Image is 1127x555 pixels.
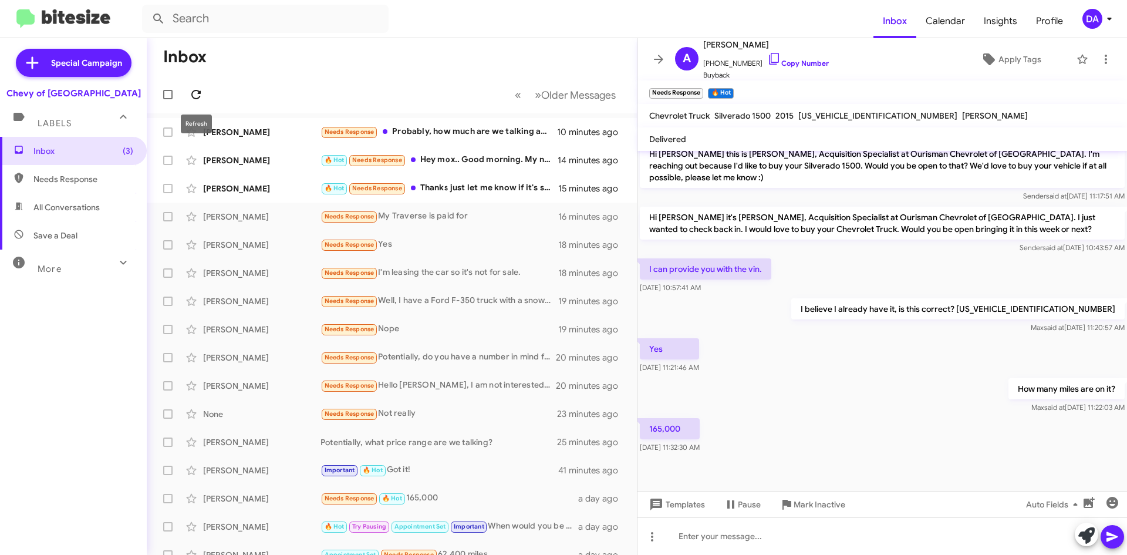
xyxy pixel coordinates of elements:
[1042,243,1063,252] span: said at
[320,266,558,280] div: I'm leasing the car so it's not for sale.
[33,230,77,241] span: Save a Deal
[142,5,389,33] input: Search
[203,154,320,166] div: [PERSON_NAME]
[382,495,402,502] span: 🔥 Hot
[1082,9,1102,29] div: DA
[557,436,627,448] div: 25 minutes ago
[1044,403,1065,412] span: said at
[16,49,131,77] a: Special Campaign
[320,492,578,505] div: 165,000
[325,523,345,530] span: 🔥 Hot
[1008,378,1125,399] p: How many miles are on it?
[203,493,320,504] div: [PERSON_NAME]
[33,145,133,157] span: Inbox
[320,322,558,336] div: Nope
[325,495,374,502] span: Needs Response
[637,494,714,515] button: Templates
[714,110,771,121] span: Silverado 1500
[325,184,345,192] span: 🔥 Hot
[916,4,974,38] a: Calendar
[1072,9,1114,29] button: DA
[203,465,320,476] div: [PERSON_NAME]
[1020,243,1125,252] span: Sender [DATE] 10:43:57 AM
[794,494,845,515] span: Mark Inactive
[649,110,710,121] span: Chevrolet Truck
[352,523,386,530] span: Try Pausing
[325,241,374,248] span: Needs Response
[640,283,701,292] span: [DATE] 10:57:41 AM
[1031,323,1125,332] span: Max [DATE] 11:20:57 AM
[203,239,320,251] div: [PERSON_NAME]
[528,83,623,107] button: Next
[394,523,446,530] span: Appointment Set
[203,352,320,364] div: [PERSON_NAME]
[325,354,374,361] span: Needs Response
[1044,323,1064,332] span: said at
[325,466,355,474] span: Important
[203,211,320,223] div: [PERSON_NAME]
[708,88,733,99] small: 🔥 Hot
[123,145,133,157] span: (3)
[640,338,699,359] p: Yes
[557,408,627,420] div: 23 minutes ago
[640,143,1125,188] p: Hi [PERSON_NAME] this is [PERSON_NAME], Acquisition Specialist at Ourisman Chevrolet of [GEOGRAPH...
[320,153,558,167] div: Hey mox.. Good morning. My name is [DEMOGRAPHIC_DATA],please
[352,156,402,164] span: Needs Response
[203,126,320,138] div: [PERSON_NAME]
[203,521,320,533] div: [PERSON_NAME]
[998,49,1041,70] span: Apply Tags
[320,379,557,392] div: Hello [PERSON_NAME], I am not interested in selling my trax but we do have a vehicle that we are ...
[738,494,761,515] span: Pause
[163,48,207,66] h1: Inbox
[320,520,578,533] div: When would you be able to bring it by for me to check it out? Would love to buy it from you
[558,211,627,223] div: 16 minutes ago
[203,267,320,279] div: [PERSON_NAME]
[1023,191,1125,200] span: Sender [DATE] 11:17:51 AM
[38,118,72,129] span: Labels
[515,88,521,102] span: «
[325,213,374,220] span: Needs Response
[558,295,627,307] div: 19 minutes ago
[325,297,374,305] span: Needs Response
[320,407,557,421] div: Not really
[791,298,1125,319] p: I believe I already have it, is this correct? [US_VEHICLE_IDENTIFICATION_NUMBER]
[578,493,627,504] div: a day ago
[649,134,686,144] span: Delivered
[770,494,855,515] button: Mark Inactive
[714,494,770,515] button: Pause
[1046,191,1067,200] span: said at
[6,88,141,99] div: Chevy of [GEOGRAPHIC_DATA]
[703,38,829,52] span: [PERSON_NAME]
[51,57,122,69] span: Special Campaign
[535,88,541,102] span: »
[775,110,794,121] span: 2015
[454,523,484,530] span: Important
[203,408,320,420] div: None
[33,201,100,213] span: All Conversations
[325,156,345,164] span: 🔥 Hot
[578,521,627,533] div: a day ago
[181,115,212,133] div: Refresh
[1017,494,1092,515] button: Auto Fields
[640,418,700,439] p: 165,000
[203,324,320,335] div: [PERSON_NAME]
[558,154,627,166] div: 14 minutes ago
[203,183,320,194] div: [PERSON_NAME]
[558,239,627,251] div: 18 minutes ago
[557,352,627,364] div: 20 minutes ago
[325,128,374,136] span: Needs Response
[320,210,558,223] div: My Traverse is paid for
[974,4,1027,38] a: Insights
[767,59,829,68] a: Copy Number
[320,125,557,139] div: Probably, how much are we talking about?
[508,83,623,107] nav: Page navigation example
[703,69,829,81] span: Buyback
[962,110,1028,121] span: [PERSON_NAME]
[1031,403,1125,412] span: Max [DATE] 11:22:03 AM
[541,89,616,102] span: Older Messages
[38,264,62,274] span: More
[683,49,691,68] span: A
[1027,4,1072,38] a: Profile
